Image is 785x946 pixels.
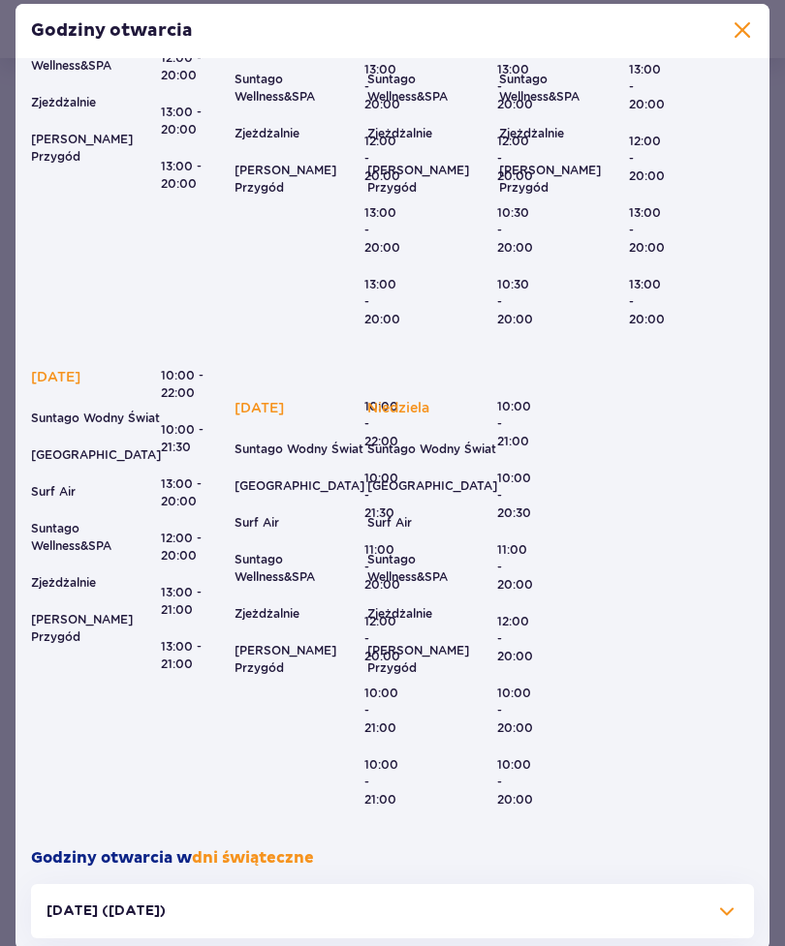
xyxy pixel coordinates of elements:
[235,441,363,458] p: Suntago Wodny Świat
[367,477,497,495] p: [GEOGRAPHIC_DATA]
[364,61,400,113] p: 13:00 - 20:00
[161,584,225,619] p: 13:00 - 21:00
[629,276,665,328] p: 13:00 - 20:00
[31,611,161,646] p: [PERSON_NAME] Przygód
[499,71,629,106] p: Suntago Wellness&SPA
[31,367,80,386] p: [DATE]
[364,204,400,257] p: 13:00 - 20:00
[497,613,533,665] p: 12:00 - 20:00
[367,642,497,677] p: [PERSON_NAME] Przygód
[364,276,400,328] p: 13:00 - 20:00
[499,162,629,197] p: [PERSON_NAME] Przygód
[499,125,564,142] p: Zjeżdżalnie
[161,367,225,402] p: 10:00 - 22:00
[497,204,533,257] p: 10:30 - 20:00
[364,756,400,809] p: 10:00 - 21:00
[161,475,225,510] p: 13:00 - 20:00
[364,541,400,594] p: 11:00 - 20:00
[497,61,533,113] p: 13:00 - 20:00
[31,832,314,869] p: Godziny otwarcia w
[497,756,533,809] p: 10:00 - 20:00
[192,848,314,868] span: dni świąteczne
[497,470,533,522] p: 10:00 - 20:30
[497,276,533,328] p: 10:30 - 20:00
[629,204,665,257] p: 13:00 - 20:00
[31,410,160,427] p: Suntago Wodny Świat
[497,133,533,185] p: 12:00 - 20:00
[367,605,432,623] p: Zjeżdżalnie
[367,514,412,532] p: Surf Air
[367,125,432,142] p: Zjeżdżalnie
[364,685,400,737] p: 10:00 - 21:00
[235,162,364,197] p: [PERSON_NAME] Przygód
[629,61,665,113] p: 13:00 - 20:00
[367,71,497,106] p: Suntago Wellness&SPA
[367,398,429,417] p: Niedziela
[161,421,225,456] p: 10:00 - 21:30
[161,158,225,193] p: 13:00 - 20:00
[31,446,161,464] p: [GEOGRAPHIC_DATA]
[367,551,497,586] p: Suntago Wellness&SPA
[364,398,400,450] p: 10:00 - 22:00
[161,530,225,565] p: 12:00 - 20:00
[31,520,161,555] p: Suntago Wellness&SPA
[629,133,665,185] p: 12:00 - 20:00
[161,104,225,138] p: 13:00 - 20:00
[497,541,533,594] p: 11:00 - 20:00
[31,131,161,166] p: [PERSON_NAME] Przygód
[367,162,497,197] p: [PERSON_NAME] Przygód
[235,551,364,586] p: Suntago Wellness&SPA
[364,613,400,665] p: 12:00 - 20:00
[235,605,299,623] p: Zjeżdżalnie
[497,685,533,737] p: 10:00 - 20:00
[364,470,400,522] p: 10:00 - 21:30
[364,133,400,185] p: 12:00 - 20:00
[367,441,496,458] p: Suntago Wodny Świat
[31,94,96,111] p: Zjeżdżalnie
[47,901,166,921] p: [DATE] ([DATE])
[31,483,76,501] p: Surf Air
[235,125,299,142] p: Zjeżdżalnie
[235,642,364,677] p: [PERSON_NAME] Przygód
[31,574,96,592] p: Zjeżdżalnie
[31,19,193,43] p: Godziny otwarcia
[235,398,284,417] p: [DATE]
[235,514,279,532] p: Surf Air
[161,49,225,84] p: 12:00 - 20:00
[161,638,225,673] p: 13:00 - 21:00
[235,71,364,106] p: Suntago Wellness&SPA
[235,477,364,495] p: [GEOGRAPHIC_DATA]
[497,398,533,450] p: 10:00 - 21:00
